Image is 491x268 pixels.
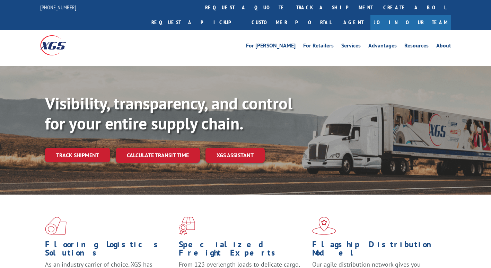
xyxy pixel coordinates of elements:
a: About [436,43,451,51]
a: Agent [336,15,370,30]
img: xgs-icon-total-supply-chain-intelligence-red [45,217,67,235]
h1: Flagship Distribution Model [312,240,441,260]
a: Calculate transit time [116,148,200,163]
a: Advantages [368,43,397,51]
h1: Flooring Logistics Solutions [45,240,174,260]
a: Services [341,43,361,51]
a: Join Our Team [370,15,451,30]
a: Customer Portal [246,15,336,30]
a: For [PERSON_NAME] [246,43,296,51]
h1: Specialized Freight Experts [179,240,307,260]
a: For Retailers [303,43,334,51]
img: xgs-icon-focused-on-flooring-red [179,217,195,235]
b: Visibility, transparency, and control for your entire supply chain. [45,92,292,134]
img: xgs-icon-flagship-distribution-model-red [312,217,336,235]
a: Resources [404,43,429,51]
a: [PHONE_NUMBER] [40,4,76,11]
a: XGS ASSISTANT [205,148,265,163]
a: Track shipment [45,148,110,162]
a: Request a pickup [146,15,246,30]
